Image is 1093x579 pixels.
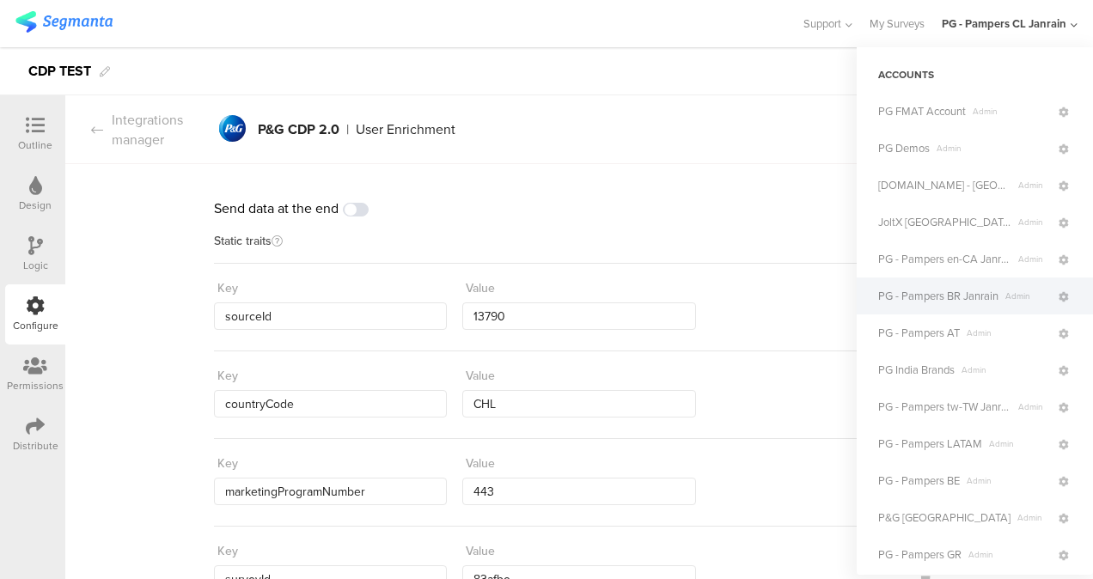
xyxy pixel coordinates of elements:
div: PG - Pampers CL Janrain [942,15,1066,32]
input: Enter value... [462,302,695,330]
span: Admin [1011,400,1056,413]
span: PG - Pampers en-CA Janrain [878,251,1011,267]
span: PG - Pampers LATAM [878,436,982,452]
div: ACCOUNTS [857,60,1093,89]
div: User Enrichment [356,123,455,137]
span: P&G Peru [878,509,1011,526]
span: PG FMAT Account [878,103,966,119]
div: | [346,123,349,137]
div: Key [217,279,238,297]
span: JoltX Greece [878,214,1011,230]
input: Enter key... [214,302,447,330]
div: Value [466,279,495,297]
div: Configure [13,318,58,333]
span: Admin [1011,179,1056,192]
div: Key [217,454,238,472]
span: Admin [1011,511,1056,524]
span: Admin [960,474,1056,487]
div: Permissions [7,378,64,393]
span: Support [803,15,841,32]
div: Value [466,542,495,560]
div: Key [217,542,238,560]
div: Outline [18,137,52,153]
span: Admin [960,326,1056,339]
img: segmanta logo [15,11,113,33]
span: Admin [998,289,1056,302]
div: Value [466,454,495,472]
div: Logic [23,258,48,273]
span: PG - Pampers tw-TW Janrain [878,399,1011,415]
span: PG - Pampers BE [878,472,960,489]
div: Static traits [214,235,944,264]
div: Key [217,367,238,385]
span: Admin [982,437,1056,450]
div: Design [19,198,52,213]
span: Admin [966,105,1056,118]
span: PG Demos [878,140,930,156]
div: Integrations manager [65,110,214,149]
input: Enter key... [214,478,447,505]
span: PG - Pampers GR [878,546,962,563]
span: Admin [955,363,1056,376]
div: Distribute [13,438,58,454]
span: PG India Brands [878,362,955,378]
input: Enter key... [214,390,447,417]
span: Admin [1011,216,1056,229]
span: Youtil.ro - Romania [878,177,1011,193]
span: PG - Pampers BR Janrain [878,288,998,304]
span: PG - Pampers AT [878,325,960,341]
span: Admin [962,548,1056,561]
div: Value [466,367,495,385]
input: Enter value... [462,478,695,505]
span: Admin [930,142,1056,155]
div: P&G CDP 2.0 [258,123,339,137]
span: Admin [1011,253,1056,265]
input: Enter value... [462,390,695,417]
div: CDP TEST [28,58,91,85]
div: Send data at the end [214,198,944,218]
